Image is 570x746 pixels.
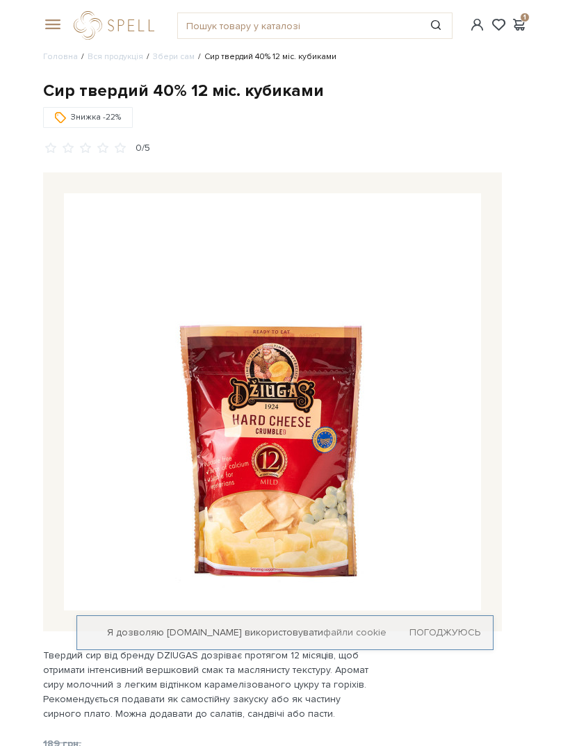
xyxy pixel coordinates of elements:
div: Я дозволяю [DOMAIN_NAME] використовувати [77,626,493,639]
img: Сир твердий 40% 12 міс. кубиками [64,193,481,610]
input: Пошук товару у каталозі [178,13,420,38]
div: 0/5 [136,142,150,155]
li: Сир твердий 40% 12 міс. кубиками [195,51,336,63]
a: Вся продукція [88,51,143,62]
a: Збери сам [153,51,195,62]
button: Пошук товару у каталозі [420,13,452,38]
div: Сир твердий 40% 12 міс. кубиками [43,80,527,102]
a: Погоджуюсь [409,626,480,639]
a: logo [74,11,161,40]
p: Твердий сир від бренду DZIUGAS дозріває протягом 12 місяців, щоб отримати інтенсивний вершковий с... [43,648,369,721]
a: Головна [43,51,78,62]
a: файли cookie [323,626,386,638]
div: Знижка -22% [43,107,133,128]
